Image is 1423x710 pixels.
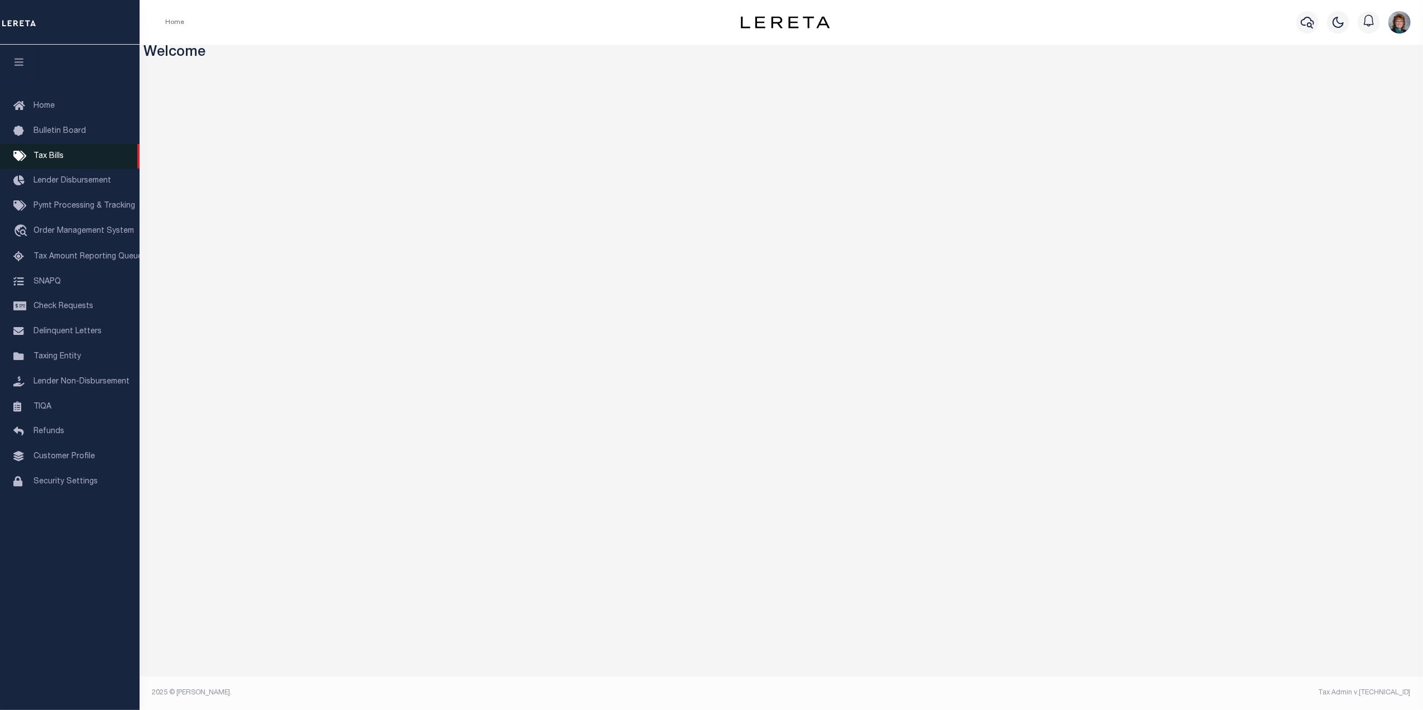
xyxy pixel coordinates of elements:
[33,152,64,160] span: Tax Bills
[144,45,1419,62] h3: Welcome
[33,478,98,486] span: Security Settings
[33,177,111,185] span: Lender Disbursement
[33,127,86,135] span: Bulletin Board
[33,453,95,460] span: Customer Profile
[33,227,134,235] span: Order Management System
[144,688,782,698] div: 2025 © [PERSON_NAME].
[33,202,135,210] span: Pymt Processing & Tracking
[33,277,61,285] span: SNAPQ
[33,402,51,410] span: TIQA
[33,253,142,261] span: Tax Amount Reporting Queue
[33,378,130,386] span: Lender Non-Disbursement
[33,102,55,110] span: Home
[165,17,184,27] li: Home
[13,224,31,239] i: travel_explore
[33,328,102,335] span: Delinquent Letters
[33,353,81,361] span: Taxing Entity
[33,428,64,435] span: Refunds
[741,16,830,28] img: logo-dark.svg
[33,303,93,310] span: Check Requests
[790,688,1411,698] div: Tax Admin v.[TECHNICAL_ID]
